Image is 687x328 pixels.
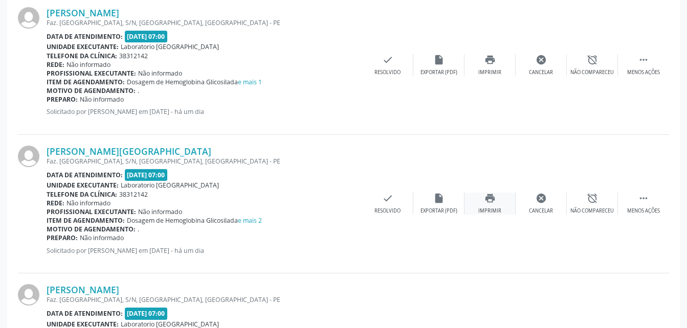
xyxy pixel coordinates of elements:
div: Exportar (PDF) [420,69,457,76]
div: Exportar (PDF) [420,207,457,215]
img: img [18,146,39,167]
b: Item de agendamento: [47,78,125,86]
i: cancel [536,54,547,65]
i:  [638,193,649,204]
span: Não informado [80,95,124,104]
div: Faz. [GEOGRAPHIC_DATA], S/N, [GEOGRAPHIC_DATA], [GEOGRAPHIC_DATA] - PE [47,295,516,304]
span: Não informado [67,60,110,69]
b: Motivo de agendamento: [47,86,136,95]
div: Faz. [GEOGRAPHIC_DATA], S/N, [GEOGRAPHIC_DATA], [GEOGRAPHIC_DATA] - PE [47,18,362,27]
div: Resolvido [374,207,401,215]
b: Item de agendamento: [47,216,125,225]
span: [DATE] 07:00 [125,169,168,181]
b: Profissional executante: [47,207,136,216]
span: Não informado [138,207,182,216]
p: Solicitado por [PERSON_NAME] em [DATE] - há um dia [47,107,362,116]
b: Data de atendimento: [47,32,123,41]
div: Não compareceu [570,69,614,76]
b: Preparo: [47,233,78,242]
b: Rede: [47,60,64,69]
div: Não compareceu [570,207,614,215]
i: check [382,193,393,204]
i: cancel [536,193,547,204]
i: print [484,193,496,204]
span: . [138,225,139,233]
span: [DATE] 07:00 [125,31,168,42]
b: Telefone da clínica: [47,52,117,60]
span: [DATE] 07:00 [125,308,168,319]
b: Motivo de agendamento: [47,225,136,233]
div: Cancelar [529,69,553,76]
span: Laboratorio [GEOGRAPHIC_DATA] [121,181,219,190]
a: [PERSON_NAME][GEOGRAPHIC_DATA] [47,146,211,157]
div: Cancelar [529,207,553,215]
span: Dosagem de Hemoglobina Glicosilada [127,216,262,225]
b: Data de atendimento: [47,309,123,318]
i: check [382,54,393,65]
span: 38312142 [119,190,148,199]
div: Imprimir [478,207,501,215]
span: Não informado [138,69,182,78]
a: [PERSON_NAME] [47,284,119,295]
img: img [18,284,39,306]
i: insert_drive_file [433,54,445,65]
span: Não informado [80,233,124,242]
span: Dosagem de Hemoglobina Glicosilada [127,78,262,86]
b: Preparo: [47,95,78,104]
span: 38312142 [119,52,148,60]
span: Laboratorio [GEOGRAPHIC_DATA] [121,42,219,51]
div: Imprimir [478,69,501,76]
i: insert_drive_file [433,193,445,204]
i: alarm_off [587,54,598,65]
b: Unidade executante: [47,181,119,190]
div: Menos ações [627,207,660,215]
i:  [638,54,649,65]
a: e mais 2 [238,216,262,225]
div: Faz. [GEOGRAPHIC_DATA], S/N, [GEOGRAPHIC_DATA], [GEOGRAPHIC_DATA] - PE [47,157,362,166]
b: Telefone da clínica: [47,190,117,199]
div: Menos ações [627,69,660,76]
b: Rede: [47,199,64,207]
span: Não informado [67,199,110,207]
p: Solicitado por [PERSON_NAME] em [DATE] - há um dia [47,246,362,255]
i: alarm_off [587,193,598,204]
b: Unidade executante: [47,42,119,51]
div: Resolvido [374,69,401,76]
a: [PERSON_NAME] [47,7,119,18]
img: img [18,7,39,29]
span: . [138,86,139,95]
i: print [484,54,496,65]
a: e mais 1 [238,78,262,86]
b: Data de atendimento: [47,171,123,179]
b: Profissional executante: [47,69,136,78]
